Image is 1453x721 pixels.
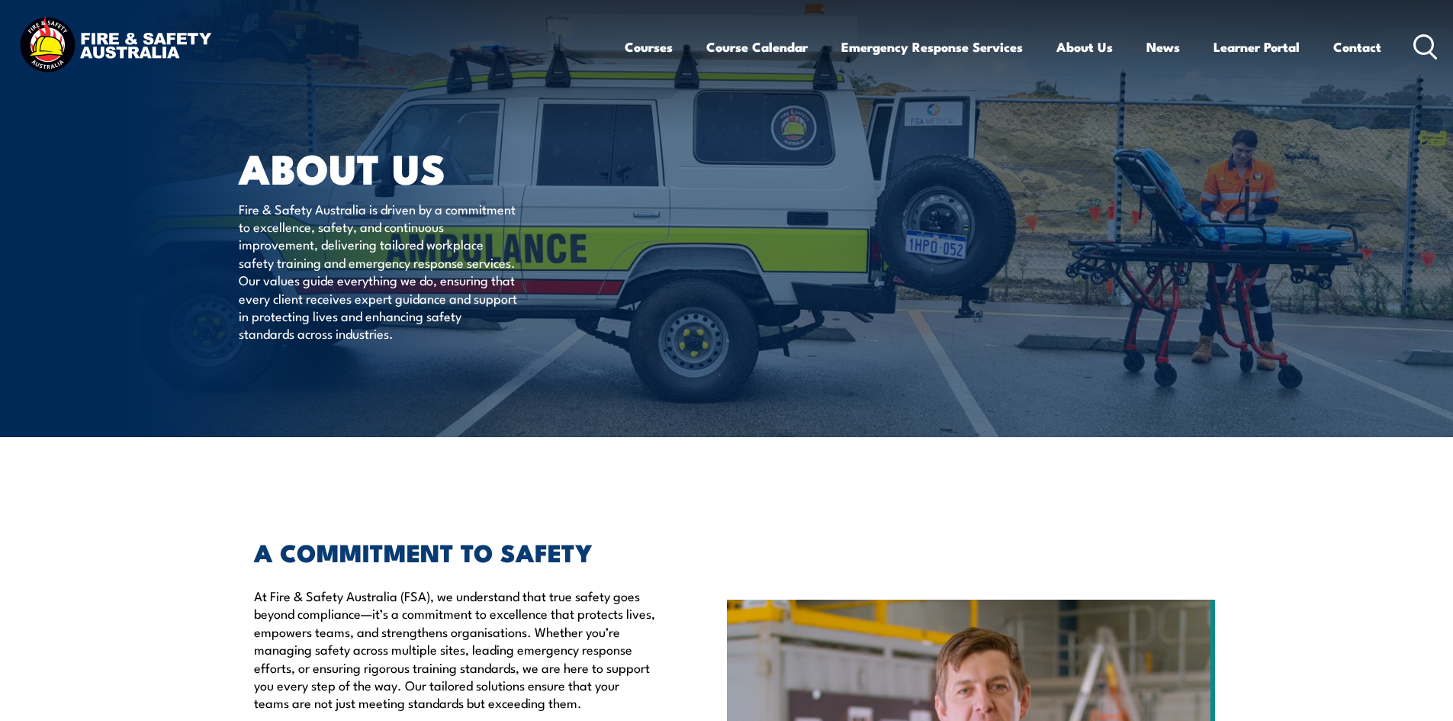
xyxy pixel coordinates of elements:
a: Emergency Response Services [841,27,1023,67]
h2: A COMMITMENT TO SAFETY [254,541,657,562]
a: Courses [625,27,673,67]
p: Fire & Safety Australia is driven by a commitment to excellence, safety, and continuous improveme... [239,200,517,343]
a: Learner Portal [1214,27,1300,67]
a: Contact [1333,27,1381,67]
a: News [1146,27,1180,67]
a: Course Calendar [706,27,808,67]
h1: About Us [239,150,616,185]
a: About Us [1056,27,1113,67]
p: At Fire & Safety Australia (FSA), we understand that true safety goes beyond compliance—it’s a co... [254,587,657,712]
